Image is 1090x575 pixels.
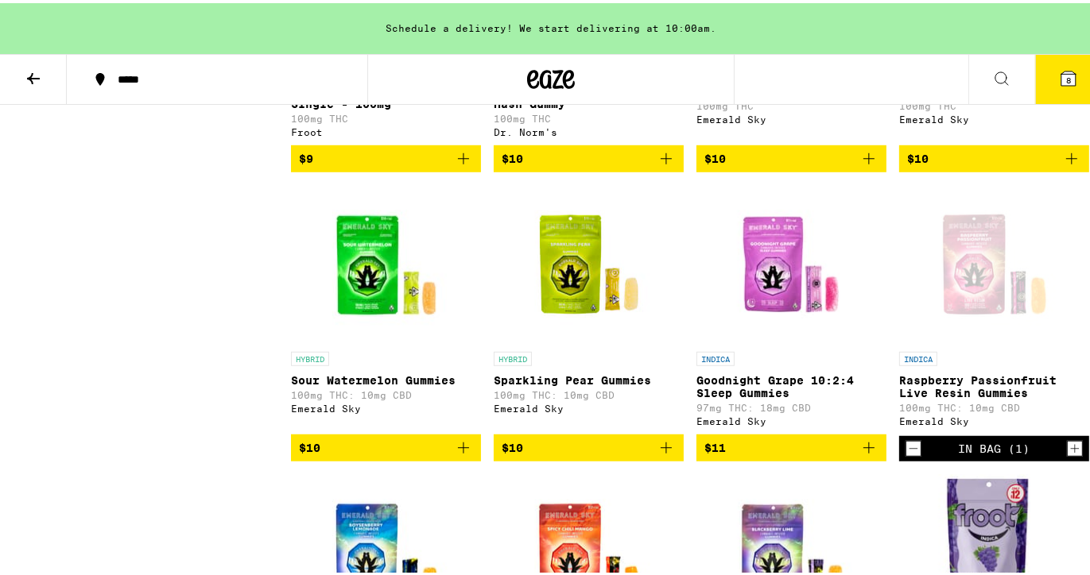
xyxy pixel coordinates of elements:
img: Emerald Sky - Sour Watermelon Gummies [307,182,466,341]
p: INDICA [696,349,735,363]
span: Hi. Need any help? [10,11,114,24]
p: Goodnight Grape 10:2:4 Sleep Gummies [696,371,886,396]
p: HYBRID [291,349,329,363]
p: 100mg THC [899,98,1089,108]
button: Add to bag [696,142,886,169]
a: Open page for Raspberry Passionfruit Live Resin Gummies from Emerald Sky [899,182,1089,433]
div: Dr. Norm's [494,124,684,134]
button: Decrement [906,438,921,453]
p: 100mg THC: 10mg CBD [899,399,1089,410]
p: 97mg THC: 18mg CBD [696,399,886,410]
button: Add to bag [291,142,481,169]
p: Raspberry Passionfruit Live Resin Gummies [899,371,1089,396]
div: Emerald Sky [899,413,1089,423]
span: $11 [704,438,726,451]
div: Emerald Sky [899,111,1089,122]
span: 8 [1066,72,1071,82]
div: Froot [291,124,481,134]
button: Add to bag [899,142,1089,169]
div: In Bag (1) [959,439,1030,452]
p: 100mg THC [696,98,886,108]
p: INDICA [899,349,937,363]
a: Open page for Sparkling Pear Gummies from Emerald Sky [494,182,684,431]
img: Emerald Sky - Sparkling Pear Gummies [510,182,669,341]
p: 100mg THC: 10mg CBD [494,387,684,397]
div: Emerald Sky [291,400,481,411]
button: Increment [1067,438,1083,453]
div: Emerald Sky [696,413,886,423]
button: Add to bag [696,431,886,458]
span: $10 [502,149,523,162]
a: Open page for Goodnight Grape 10:2:4 Sleep Gummies from Emerald Sky [696,182,886,431]
div: Emerald Sky [696,111,886,122]
span: $10 [704,149,726,162]
p: 100mg THC: 10mg CBD [291,387,481,397]
button: Add to bag [494,431,684,458]
a: Open page for Sour Watermelon Gummies from Emerald Sky [291,182,481,431]
p: 100mg THC [494,110,684,121]
button: Add to bag [291,431,481,458]
span: $10 [299,438,320,451]
span: $9 [299,149,313,162]
p: HYBRID [494,349,532,363]
p: Sour Watermelon Gummies [291,371,481,384]
button: Add to bag [494,142,684,169]
div: Emerald Sky [494,400,684,411]
span: $10 [907,149,929,162]
p: Sparkling Pear Gummies [494,371,684,384]
img: Emerald Sky - Goodnight Grape 10:2:4 Sleep Gummies [712,182,871,341]
p: 100mg THC [291,110,481,121]
span: $10 [502,438,523,451]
